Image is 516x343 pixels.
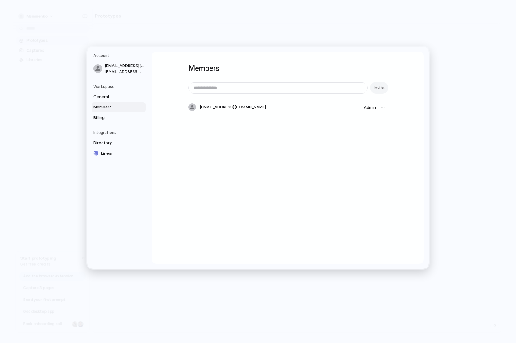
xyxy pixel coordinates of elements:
span: Directory [93,140,133,146]
a: Directory [92,138,146,148]
span: [EMAIL_ADDRESS][DOMAIN_NAME] [105,69,144,75]
span: Billing [93,115,133,121]
h1: Members [188,63,387,74]
span: Members [93,104,133,110]
a: Billing [92,113,146,123]
a: Linear [92,149,146,158]
span: [EMAIL_ADDRESS][DOMAIN_NAME] [200,104,266,111]
span: General [93,94,133,100]
a: General [92,92,146,102]
h5: Account [93,53,146,58]
span: Linear [101,150,141,157]
h5: Integrations [93,130,146,135]
a: Members [92,102,146,112]
span: [EMAIL_ADDRESS][DOMAIN_NAME] [105,63,144,69]
a: [EMAIL_ADDRESS][DOMAIN_NAME][EMAIL_ADDRESS][DOMAIN_NAME] [92,61,146,76]
h5: Workspace [93,84,146,89]
span: Admin [364,105,376,110]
